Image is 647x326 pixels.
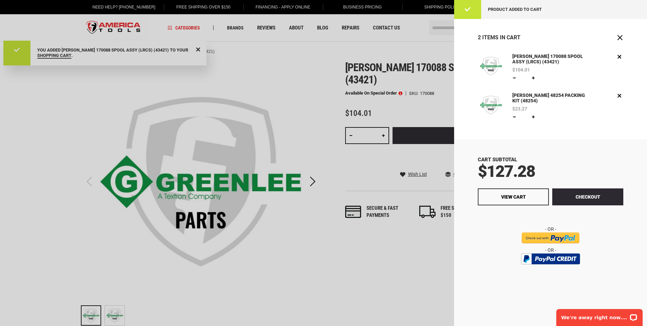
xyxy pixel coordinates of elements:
span: View Cart [501,194,526,200]
span: Product added to cart [488,7,542,12]
button: Checkout [552,188,623,205]
img: Greenlee 48254 PACKING KIT (48254) [478,92,504,118]
a: [PERSON_NAME] 48254 PACKING KIT (48254) [511,92,588,105]
img: Greenlee 170088 SPOOL ASSY (LRCS) (43421) [478,53,504,79]
a: View Cart [478,188,549,205]
span: 2 [478,34,481,41]
img: btn_bml_text.png [525,266,576,273]
iframe: LiveChat chat widget [552,305,647,326]
span: $104.01 [512,67,530,72]
span: Items in Cart [482,34,520,41]
a: Greenlee 48254 PACKING KIT (48254) [478,92,504,121]
a: Greenlee 170088 SPOOL ASSY (LRCS) (43421) [478,53,504,82]
span: $127.28 [478,162,535,181]
span: Cart Subtotal [478,157,517,163]
a: [PERSON_NAME] 170088 SPOOL ASSY (LRCS) (43421) [511,53,588,66]
button: Close [617,34,623,41]
span: $23.27 [512,106,527,111]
